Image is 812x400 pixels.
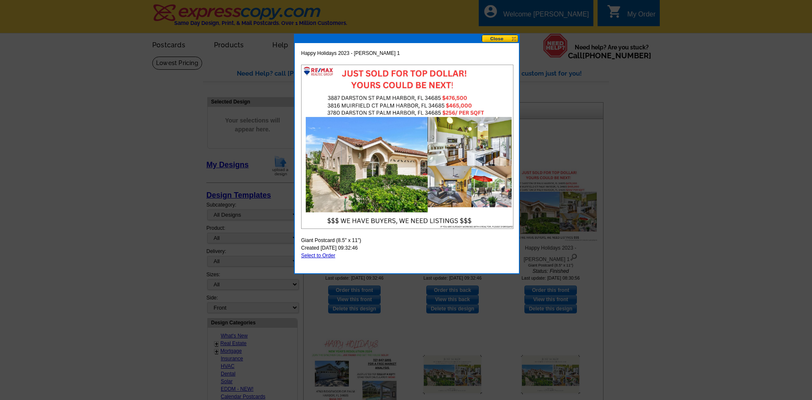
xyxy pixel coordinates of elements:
[301,237,361,244] span: Giant Postcard (8.5" x 11")
[643,204,812,400] iframe: LiveChat chat widget
[301,49,400,57] span: Happy Holidays 2023 - [PERSON_NAME] 1
[301,244,358,252] span: Created [DATE] 09:32:46
[301,253,335,259] a: Select to Order
[301,65,513,229] img: large-thumb.jpg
